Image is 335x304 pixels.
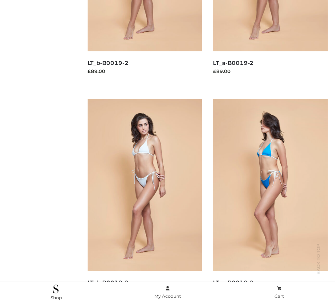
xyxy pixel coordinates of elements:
a: LT_a-B0018-2 [213,279,254,286]
span: My Account [154,293,181,299]
span: .Shop [49,295,62,300]
a: Cart [223,284,335,301]
a: LT_a-B0019-2 [213,59,254,66]
a: LT_b-B0019-2 [88,59,129,66]
img: .Shop [53,285,59,293]
span: Back to top [309,256,328,275]
div: £89.00 [213,67,328,75]
a: LT_b-B0018-2 [88,279,129,286]
span: Cart [275,293,284,299]
div: £89.00 [88,67,202,75]
a: My Account [112,284,224,301]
